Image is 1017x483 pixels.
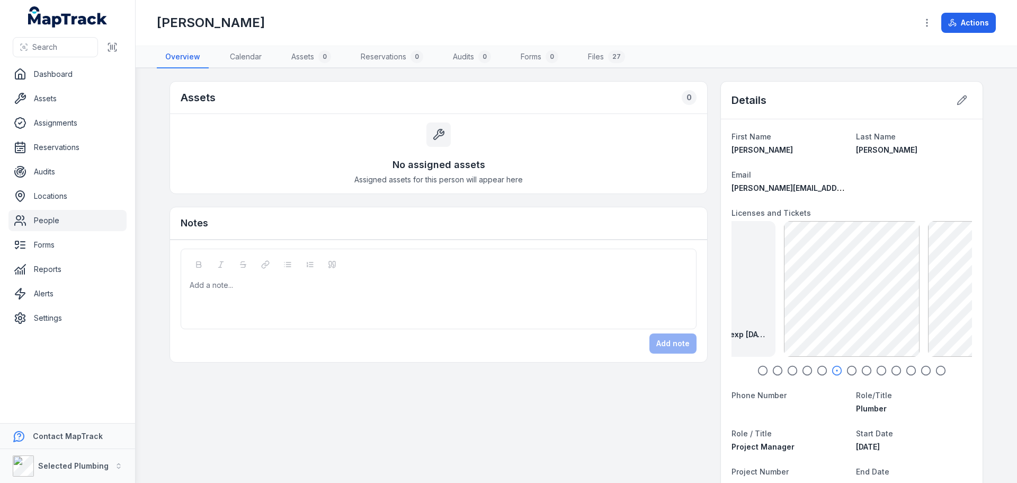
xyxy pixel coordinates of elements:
[221,46,270,68] a: Calendar
[181,90,216,105] h2: Assets
[354,174,523,185] span: Assigned assets for this person will appear here
[392,157,485,172] h3: No assigned assets
[411,50,423,63] div: 0
[856,132,896,141] span: Last Name
[856,404,887,413] span: Plumber
[157,46,209,68] a: Overview
[8,64,127,85] a: Dashboard
[731,145,793,154] span: [PERSON_NAME]
[731,429,772,438] span: Role / Title
[856,391,892,400] span: Role/Title
[731,183,921,192] span: [PERSON_NAME][EMAIL_ADDRESS][DOMAIN_NAME]
[856,145,917,154] span: [PERSON_NAME]
[512,46,567,68] a: Forms0
[546,50,558,63] div: 0
[731,132,771,141] span: First Name
[13,37,98,57] button: Search
[608,50,625,63] div: 27
[8,161,127,182] a: Audits
[181,216,208,231] h3: Notes
[28,6,108,28] a: MapTrack
[8,210,127,231] a: People
[157,14,265,31] h1: [PERSON_NAME]
[483,457,547,466] span: Upload successful
[8,88,127,109] a: Assets
[478,50,491,63] div: 0
[32,42,57,52] span: Search
[8,283,127,304] a: Alerts
[8,308,127,329] a: Settings
[283,46,340,68] a: Assets0
[8,259,127,280] a: Reports
[856,467,889,476] span: End Date
[856,442,880,451] time: 5/17/2021, 12:00:00 AM
[8,112,127,134] a: Assignments
[731,391,787,400] span: Phone Number
[579,46,634,68] a: Files27
[731,93,766,108] h2: Details
[8,137,127,158] a: Reservations
[444,46,499,68] a: Audits0
[352,46,432,68] a: Reservations0
[731,467,789,476] span: Project Number
[856,429,893,438] span: Start Date
[731,208,811,217] span: Licenses and Tickets
[8,234,127,256] a: Forms
[941,13,996,33] button: Actions
[731,170,751,179] span: Email
[38,461,109,470] strong: Selected Plumbing
[8,186,127,207] a: Locations
[731,442,795,451] span: Project Manager
[682,90,697,105] div: 0
[856,442,880,451] span: [DATE]
[318,50,331,63] div: 0
[33,432,103,441] strong: Contact MapTrack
